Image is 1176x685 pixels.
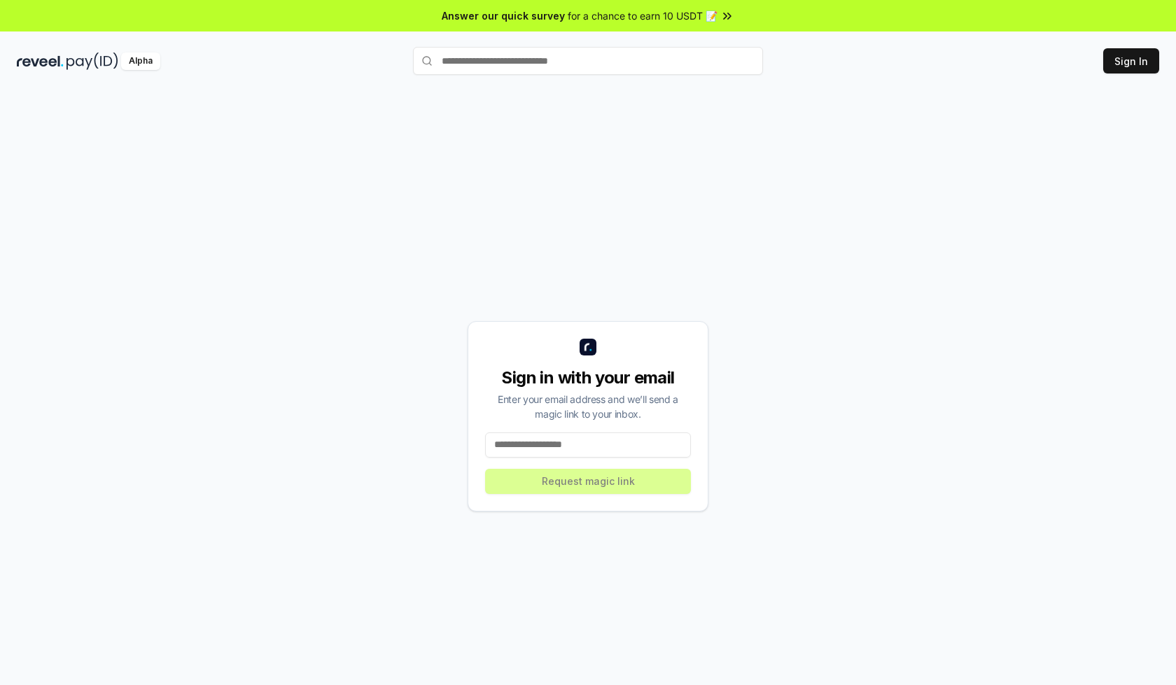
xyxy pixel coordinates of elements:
[580,339,596,355] img: logo_small
[66,52,118,70] img: pay_id
[485,392,691,421] div: Enter your email address and we’ll send a magic link to your inbox.
[568,8,717,23] span: for a chance to earn 10 USDT 📝
[485,367,691,389] div: Sign in with your email
[442,8,565,23] span: Answer our quick survey
[121,52,160,70] div: Alpha
[17,52,64,70] img: reveel_dark
[1103,48,1159,73] button: Sign In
